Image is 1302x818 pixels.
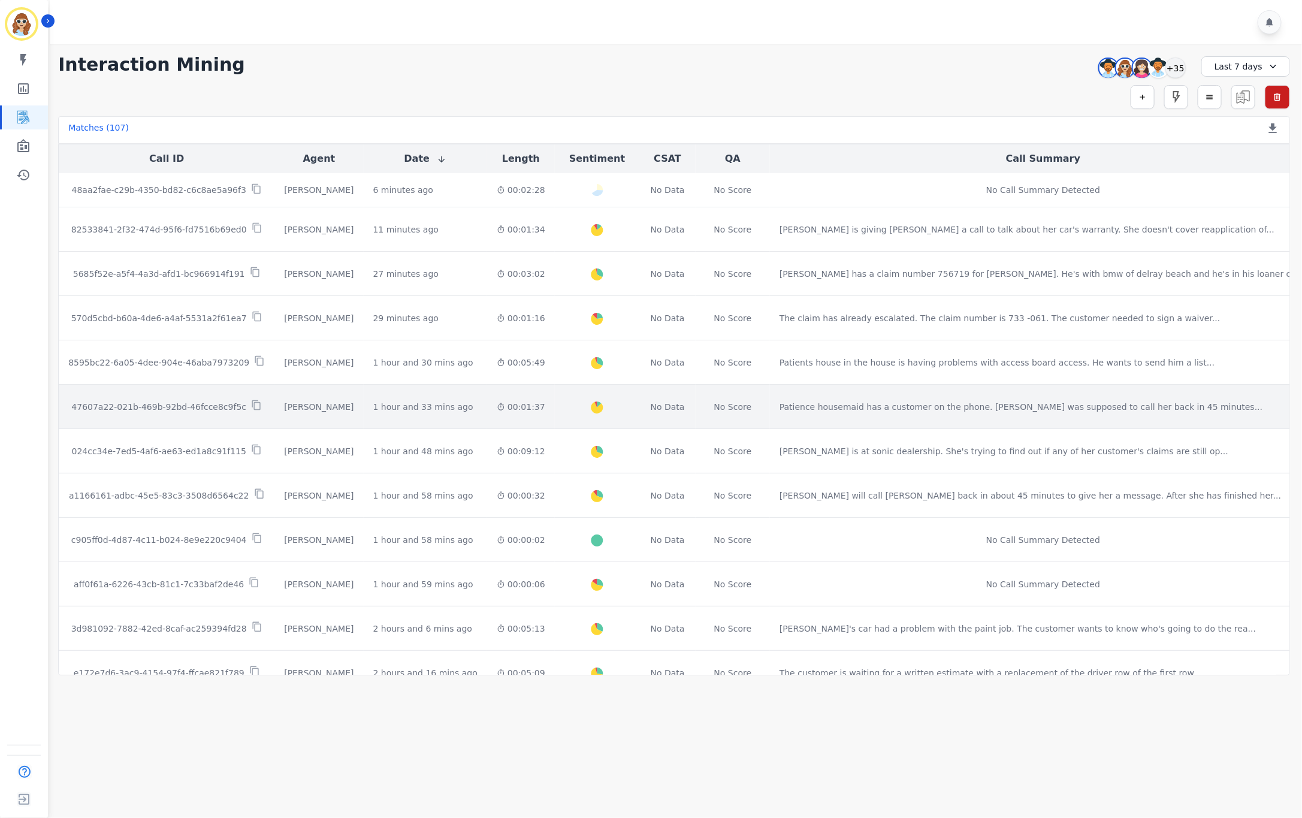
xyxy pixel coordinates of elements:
div: No Score [714,224,752,236]
div: No Score [714,578,752,590]
p: 570d5cbd-b60a-4de6-a4af-5531a2f61ea7 [71,312,247,324]
button: Call Summary [1006,152,1080,166]
p: 48aa2fae-c29b-4350-bd82-c6c8ae5a96f3 [72,184,246,196]
div: No Score [714,268,752,280]
button: Date [404,152,446,166]
div: [PERSON_NAME] is giving [PERSON_NAME] a call to talk about her car's warranty. She doesn't cover ... [780,224,1274,236]
div: [PERSON_NAME] [284,268,354,280]
div: [PERSON_NAME] [284,667,354,679]
div: No Data [649,184,686,196]
div: Patients house in the house is having problems with access board access. He wants to send him a l... [780,357,1215,369]
div: [PERSON_NAME] [284,184,354,196]
div: Matches ( 107 ) [68,122,129,138]
div: [PERSON_NAME] is at sonic dealership. She's trying to find out if any of her customer's claims ar... [780,445,1228,457]
div: 27 minutes ago [373,268,439,280]
div: [PERSON_NAME] [284,401,354,413]
div: No Data [649,490,686,502]
p: c905ff0d-4d87-4c11-b024-8e9e220c9404 [71,534,247,546]
button: Call ID [149,152,184,166]
div: No Data [649,667,686,679]
div: 1 hour and 59 mins ago [373,578,473,590]
div: 00:03:02 [497,268,545,280]
div: Patience housemaid has a customer on the phone. [PERSON_NAME] was supposed to call her back in 45... [780,401,1263,413]
div: 00:05:13 [497,623,545,635]
p: 8595bc22-6a05-4dee-904e-46aba7973209 [68,357,249,369]
div: [PERSON_NAME]'s car had a problem with the paint job. The customer wants to know who's going to d... [780,623,1256,635]
div: 1 hour and 58 mins ago [373,534,473,546]
p: aff0f61a-6226-43cb-81c1-7c33baf2de46 [74,578,244,590]
div: 00:00:06 [497,578,545,590]
div: 1 hour and 33 mins ago [373,401,473,413]
div: No Data [649,312,686,324]
div: [PERSON_NAME] [284,224,354,236]
p: a1166161-adbc-45e5-83c3-3508d6564c22 [69,490,249,502]
button: Sentiment [569,152,625,166]
div: 1 hour and 58 mins ago [373,490,473,502]
div: [PERSON_NAME] will call [PERSON_NAME] back in about 45 minutes to give her a message. After she h... [780,490,1281,502]
div: No Data [649,224,686,236]
div: 00:09:12 [497,445,545,457]
div: No Data [649,534,686,546]
div: [PERSON_NAME] [284,445,354,457]
div: No Score [714,534,752,546]
div: No Data [649,578,686,590]
div: No Score [714,445,752,457]
div: 1 hour and 30 mins ago [373,357,473,369]
div: No Score [714,401,752,413]
div: No Data [649,401,686,413]
div: No Data [649,623,686,635]
div: [PERSON_NAME] [284,623,354,635]
button: QA [725,152,741,166]
div: [PERSON_NAME] [284,357,354,369]
div: 11 minutes ago [373,224,439,236]
p: e172e7d6-3ac9-4154-97f4-ffcae821f789 [74,667,244,679]
p: 3d981092-7882-42ed-8caf-ac259394fd28 [71,623,247,635]
div: No Score [714,667,752,679]
div: The claim has already escalated. The claim number is 733 -061. The customer needed to sign a waiv... [780,312,1221,324]
p: 82533841-2f32-474d-95f6-fd7516b69ed0 [71,224,247,236]
div: 29 minutes ago [373,312,439,324]
div: [PERSON_NAME] [284,312,354,324]
img: Bordered avatar [7,10,36,38]
div: No Score [714,357,752,369]
p: 47607a22-021b-469b-92bd-46fcce8c9f5c [71,401,246,413]
button: CSAT [654,152,681,166]
div: Last 7 days [1201,56,1290,77]
div: No Data [649,445,686,457]
p: 5685f52e-a5f4-4a3d-afd1-bc966914f191 [73,268,245,280]
div: [PERSON_NAME] [284,490,354,502]
div: 00:01:37 [497,401,545,413]
div: +35 [1165,58,1186,78]
div: No Data [649,357,686,369]
div: 00:05:49 [497,357,545,369]
div: No Score [714,184,752,196]
div: [PERSON_NAME] [284,534,354,546]
button: Agent [303,152,336,166]
div: 00:02:28 [497,184,545,196]
div: No Score [714,312,752,324]
div: 00:01:16 [497,312,545,324]
div: 00:05:09 [497,667,545,679]
p: 024cc34e-7ed5-4af6-ae63-ed1a8c91f115 [71,445,246,457]
div: The customer is waiting for a written estimate with a replacement of the driver row of the first ... [780,667,1201,679]
div: [PERSON_NAME] [284,578,354,590]
div: 2 hours and 16 mins ago [373,667,478,679]
div: No Score [714,623,752,635]
div: 00:01:34 [497,224,545,236]
div: 00:00:32 [497,490,545,502]
div: 6 minutes ago [373,184,434,196]
div: 2 hours and 6 mins ago [373,623,473,635]
div: 00:00:02 [497,534,545,546]
div: 1 hour and 48 mins ago [373,445,473,457]
div: No Data [649,268,686,280]
div: No Score [714,490,752,502]
h1: Interaction Mining [58,54,245,76]
button: Length [502,152,540,166]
